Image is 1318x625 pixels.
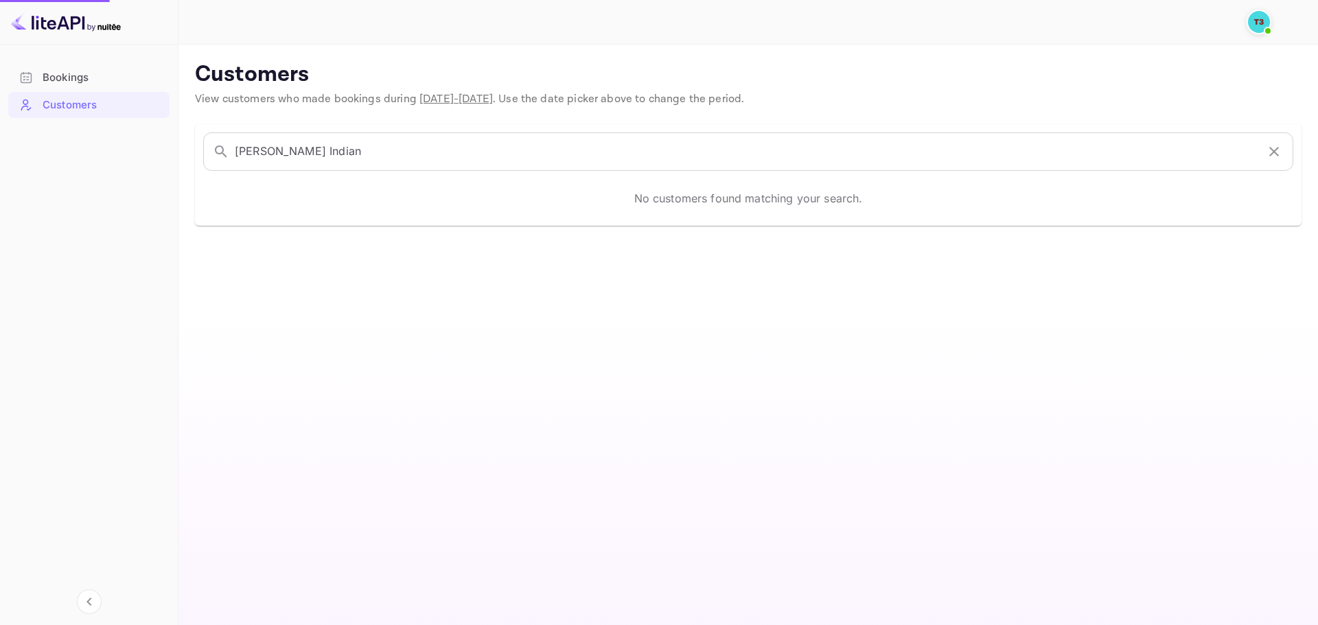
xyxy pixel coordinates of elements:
[11,11,121,33] img: LiteAPI logo
[1248,11,1270,33] img: Traveloka 3PS03
[419,92,493,106] span: [DATE] - [DATE]
[8,92,170,119] div: Customers
[634,190,863,207] p: No customers found matching your search.
[8,92,170,117] a: Customers
[8,64,170,90] a: Bookings
[77,589,102,614] button: Collapse navigation
[195,92,744,106] span: View customers who made bookings during . Use the date picker above to change the period.
[195,61,1302,89] p: Customers
[8,64,170,91] div: Bookings
[43,97,163,113] div: Customers
[43,70,163,86] div: Bookings
[235,132,1257,171] input: Search customers by name or email...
